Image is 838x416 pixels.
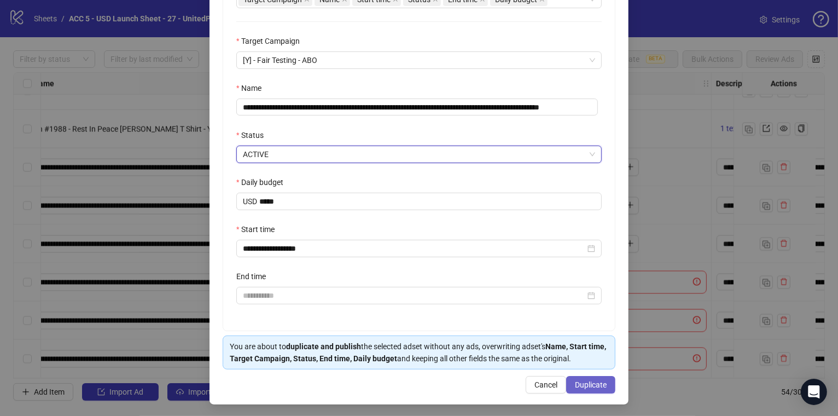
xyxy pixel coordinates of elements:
[526,376,566,394] button: Cancel
[243,146,595,163] span: ACTIVE
[575,380,607,389] span: Duplicate
[230,342,606,363] strong: Name, Start time, Target Campaign, Status, End time, Daily budget
[566,376,615,394] button: Duplicate
[534,380,557,389] span: Cancel
[259,193,601,210] input: Daily budget
[236,129,271,141] label: Status
[236,82,269,94] label: Name
[243,52,595,68] span: [Y] - Fair Testing - ABO
[286,342,361,351] strong: duplicate and publish
[243,290,585,302] input: End time
[243,242,585,255] input: Start time
[236,35,307,47] label: Target Campaign
[236,223,282,235] label: Start time
[236,270,273,282] label: End time
[236,99,598,115] input: Name
[236,176,290,188] label: Daily budget
[230,340,608,365] div: You are about to the selected adset without any ads, overwriting adset's and keeping all other fi...
[801,379,827,405] div: Open Intercom Messenger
